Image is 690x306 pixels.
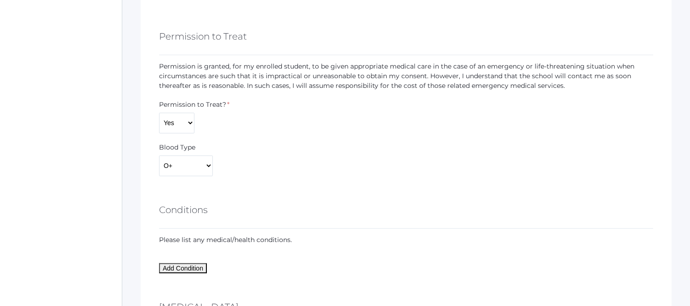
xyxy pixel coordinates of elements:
[159,100,226,110] label: Permission to Treat?
[159,143,195,152] label: Blood Type
[159,29,247,44] h5: Permission to Treat
[159,263,207,273] button: Add Condition
[159,202,208,218] h5: Conditions
[159,62,653,91] p: Permission is granted, for my enrolled student, to be given appropriate medical care in the case ...
[159,235,653,245] p: Please list any medical/health conditions.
